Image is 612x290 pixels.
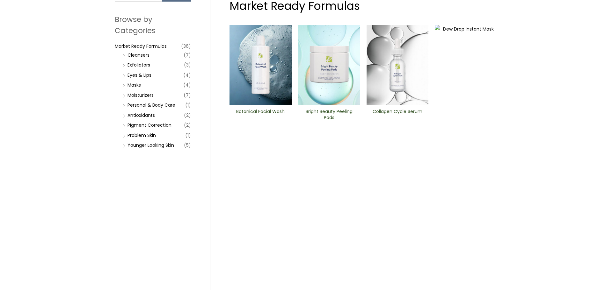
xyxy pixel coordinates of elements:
[127,92,154,98] a: Moisturizers
[298,25,360,105] img: Bright Beauty Peeling Pads
[229,25,292,105] img: Botanical Facial Wash
[184,51,191,60] span: (7)
[115,14,191,36] h2: Browse by Categories
[127,102,175,108] a: Personal & Body Care
[127,142,174,148] a: Younger Looking Skin
[185,101,191,110] span: (1)
[183,71,191,80] span: (4)
[185,131,191,140] span: (1)
[127,52,149,58] a: Cleansers
[127,72,151,78] a: Eyes & Lips
[127,132,156,138] a: Problem Skin
[181,42,191,51] span: (36)
[184,121,191,130] span: (2)
[367,25,429,105] img: Collagen Cycle Serum
[372,109,423,123] a: Collagen Cycle Serum
[184,91,191,100] span: (7)
[127,62,150,68] a: Exfoliators
[235,109,286,121] h2: Botanical Facial Wash
[184,60,191,69] span: (3)
[115,43,167,49] a: Market Ready Formulas
[303,109,355,123] a: Bright Beauty Peeling Pads
[184,141,191,150] span: (5)
[372,109,423,121] h2: Collagen Cycle Serum
[127,82,141,88] a: Masks
[184,111,191,120] span: (2)
[183,81,191,89] span: (4)
[127,112,155,118] a: Antioxidants
[235,109,286,123] a: Botanical Facial Wash
[303,109,355,121] h2: Bright Beauty Peeling Pads
[127,122,171,128] a: PIgment Correction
